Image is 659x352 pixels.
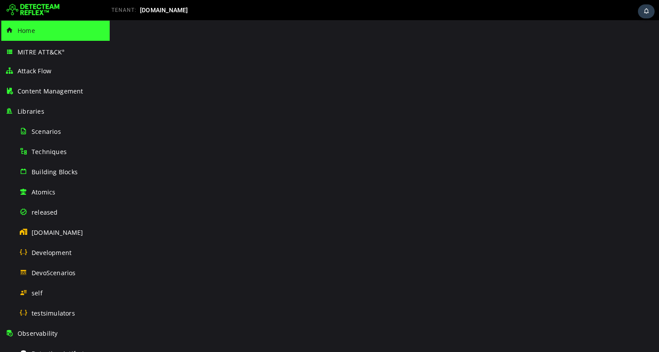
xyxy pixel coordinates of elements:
[32,228,83,237] span: [DOMAIN_NAME]
[111,7,136,13] span: TENANT:
[32,147,67,156] span: Techniques
[7,3,60,17] img: Detecteam logo
[18,26,35,35] span: Home
[32,289,43,297] span: self
[32,309,75,317] span: testsimulators
[32,188,55,196] span: Atomics
[18,67,51,75] span: Attack Flow
[62,49,64,53] sup: ®
[18,87,83,95] span: Content Management
[32,208,58,216] span: released
[32,168,78,176] span: Building Blocks
[18,48,65,56] span: MITRE ATT&CK
[32,127,61,136] span: Scenarios
[18,329,58,338] span: Observability
[18,107,44,115] span: Libraries
[638,4,655,18] div: Task Notifications
[140,7,188,14] span: [DOMAIN_NAME]
[32,248,72,257] span: Development
[32,269,76,277] span: DevoScenarios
